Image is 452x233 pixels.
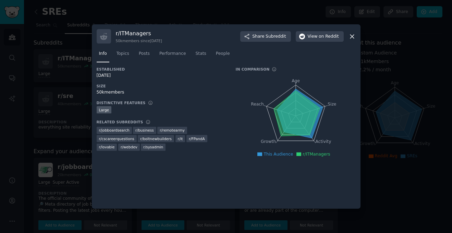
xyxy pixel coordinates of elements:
[136,48,152,62] a: Posts
[213,48,232,62] a: People
[266,34,286,40] span: Subreddit
[157,48,188,62] a: Performance
[240,31,291,42] button: ShareSubreddit
[252,34,286,40] span: Share
[99,145,115,149] span: r/ lovable
[97,120,143,124] h3: Related Subreddits
[97,106,112,113] div: Large
[116,38,162,43] div: 50k members since [DATE]
[196,51,206,57] span: Stats
[315,139,331,144] tspan: Activity
[236,67,270,72] h3: In Comparison
[114,48,132,62] a: Topics
[97,73,226,79] div: [DATE]
[189,136,205,141] span: r/ FPandA
[319,34,339,40] span: on Reddit
[296,31,344,42] button: Viewon Reddit
[328,102,336,107] tspan: Size
[99,136,134,141] span: r/ cscareerquestions
[97,100,146,105] h3: Distinctive Features
[292,78,300,83] tspan: Age
[121,145,137,149] span: r/ webdev
[97,48,109,62] a: Info
[193,48,209,62] a: Stats
[97,67,226,72] h3: Established
[117,51,129,57] span: Topics
[261,139,276,144] tspan: Growth
[308,34,339,40] span: View
[143,145,163,149] span: r/ sysadmin
[178,136,183,141] span: r/ it
[251,102,264,107] tspan: Reach
[116,30,162,37] h3: r/ ITManagers
[264,152,293,157] span: This Audience
[159,51,186,57] span: Performance
[99,51,107,57] span: Info
[140,136,172,141] span: r/ boltnewbuilders
[97,84,226,88] h3: Size
[97,89,226,96] div: 50k members
[99,128,130,133] span: r/ jobboardsearch
[135,128,154,133] span: r/ business
[160,128,185,133] span: r/ remotearmy
[216,51,230,57] span: People
[139,51,150,57] span: Posts
[303,152,330,157] span: r/ITManagers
